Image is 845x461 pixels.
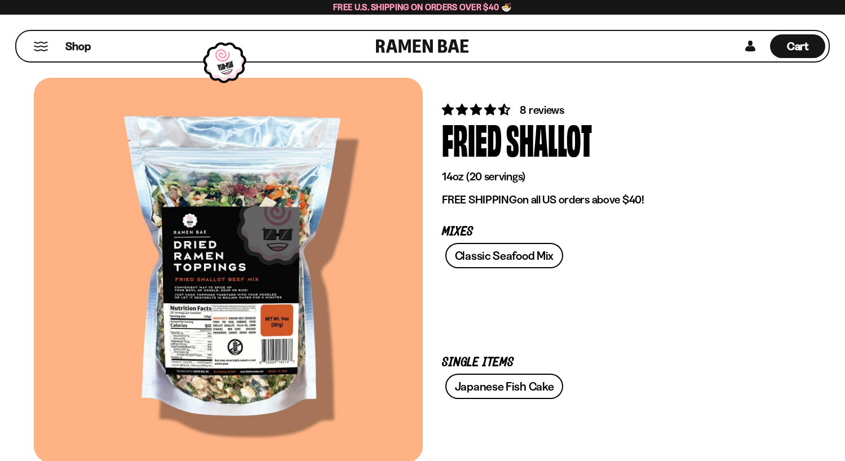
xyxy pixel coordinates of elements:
div: Fried [442,118,502,160]
a: Japanese Fish Cake [445,374,564,399]
a: Classic Seafood Mix [445,243,563,268]
span: Shop [65,39,91,54]
a: Cart [770,31,825,61]
span: 4.62 stars [442,103,512,117]
button: Mobile Menu Trigger [33,42,48,51]
span: 8 reviews [520,103,564,117]
p: 14oz (20 servings) [442,170,791,184]
a: Shop [65,34,91,58]
span: Cart [787,39,809,53]
p: Single Items [442,357,791,368]
div: Shallot [506,118,592,160]
p: Mixes [442,227,791,237]
strong: FREE SHIPPING [442,193,516,206]
span: Free U.S. Shipping on Orders over $40 🍜 [333,2,512,12]
p: on all US orders above $40! [442,193,791,207]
